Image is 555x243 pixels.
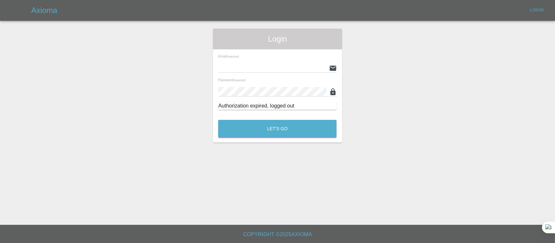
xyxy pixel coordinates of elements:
h5: Axioma [31,5,57,16]
a: Login [526,5,547,15]
small: (required) [227,55,239,58]
span: Login [218,34,337,44]
h6: Copyright © 2025 Axioma [5,230,550,239]
div: Authorization expired, logged out [218,102,337,110]
span: Email [218,54,239,58]
span: Password [218,78,245,82]
small: (required) [233,79,245,82]
button: Let's Go [218,120,337,138]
